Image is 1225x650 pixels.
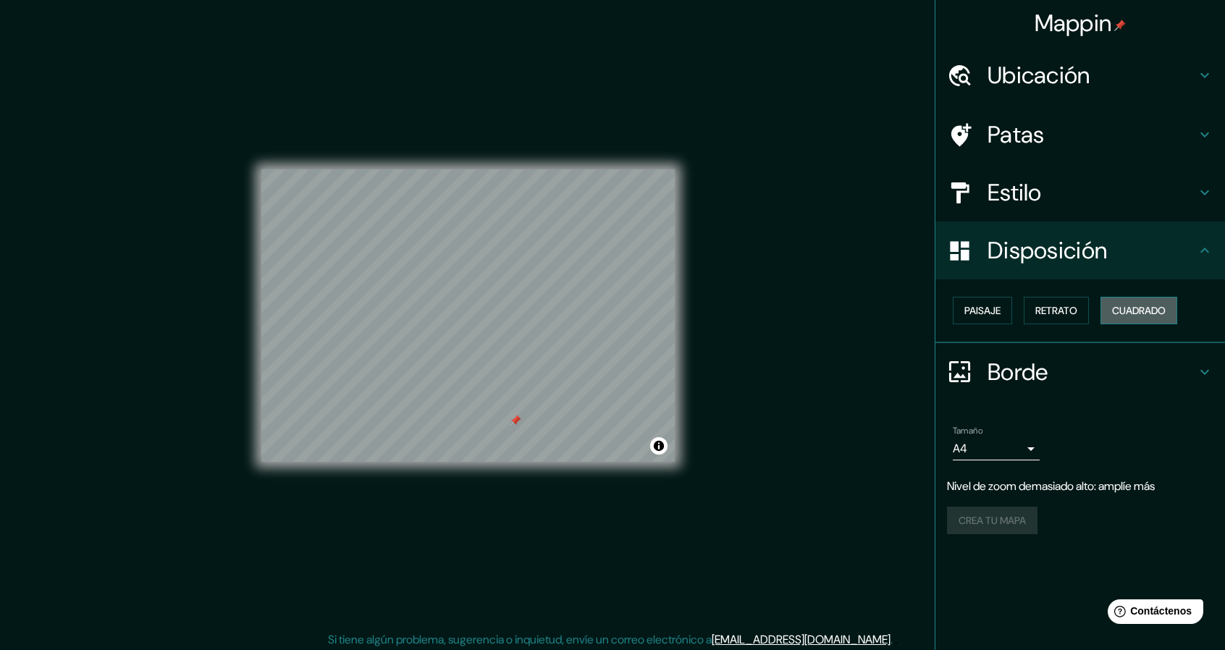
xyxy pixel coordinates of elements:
font: . [891,632,893,647]
div: Estilo [935,164,1225,221]
div: Disposición [935,221,1225,279]
button: Activar o desactivar atribución [650,437,668,455]
img: pin-icon.png [1114,20,1126,31]
iframe: Lanzador de widgets de ayuda [1096,594,1209,634]
button: Cuadrado [1100,297,1177,324]
div: Ubicación [935,46,1225,104]
button: Paisaje [953,297,1012,324]
font: Cuadrado [1112,304,1166,317]
font: . [895,631,898,647]
font: Patas [988,119,1045,150]
div: A4 [953,437,1040,460]
font: A4 [953,441,967,456]
a: [EMAIL_ADDRESS][DOMAIN_NAME] [712,632,891,647]
canvas: Mapa [261,169,675,462]
font: Tamaño [953,425,982,436]
font: Estilo [988,177,1042,208]
font: Ubicación [988,60,1090,90]
font: Retrato [1035,304,1077,317]
font: . [893,631,895,647]
div: Patas [935,106,1225,164]
font: Disposición [988,235,1107,266]
font: Nivel de zoom demasiado alto: amplíe más [947,478,1155,494]
font: Si tiene algún problema, sugerencia o inquietud, envíe un correo electrónico a [328,632,712,647]
font: Borde [988,357,1048,387]
font: Mappin [1035,8,1112,38]
div: Borde [935,343,1225,401]
button: Retrato [1024,297,1089,324]
font: Paisaje [964,304,1001,317]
